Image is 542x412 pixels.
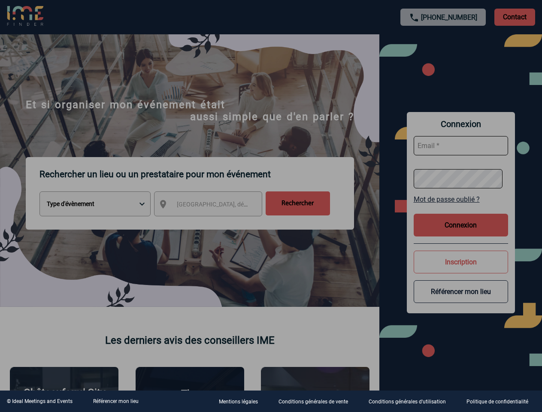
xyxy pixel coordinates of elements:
[272,397,362,406] a: Conditions générales de vente
[212,397,272,406] a: Mentions légales
[460,397,542,406] a: Politique de confidentialité
[219,399,258,405] p: Mentions légales
[466,399,528,405] p: Politique de confidentialité
[93,398,139,404] a: Référencer mon lieu
[369,399,446,405] p: Conditions générales d'utilisation
[279,399,348,405] p: Conditions générales de vente
[7,398,73,404] div: © Ideal Meetings and Events
[362,397,460,406] a: Conditions générales d'utilisation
